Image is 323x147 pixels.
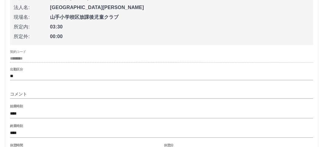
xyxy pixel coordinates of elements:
span: 所定外: [14,33,50,40]
span: 00:00 [50,33,309,40]
span: 現場名: [14,14,50,21]
label: 出勤区分 [10,67,23,72]
label: 終業時刻 [10,123,23,128]
span: 所定内: [14,23,50,31]
span: [GEOGRAPHIC_DATA][PERSON_NAME] [50,4,309,11]
span: 法人名: [14,4,50,11]
label: 始業時刻 [10,104,23,109]
span: 03:30 [50,23,309,31]
label: 契約コード [10,50,26,54]
span: 山手小学校区放課後児童クラブ [50,14,309,21]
